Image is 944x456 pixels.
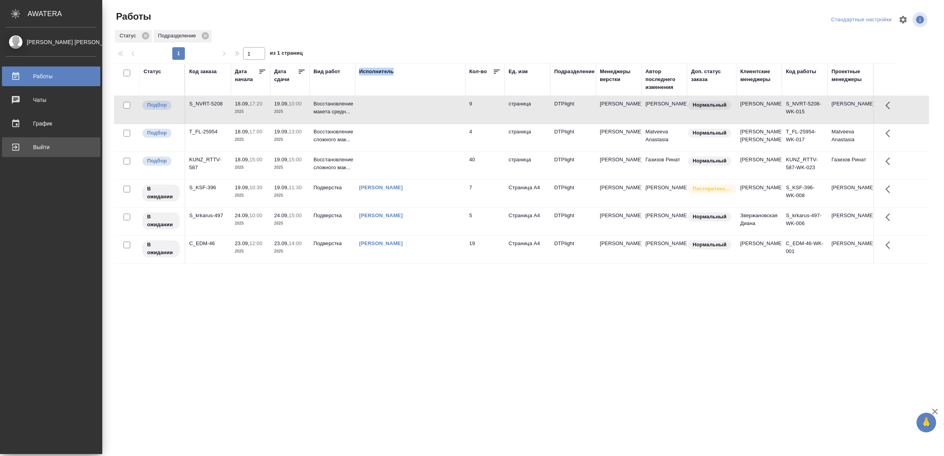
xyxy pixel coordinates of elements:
div: График [6,118,96,129]
td: DTPlight [550,124,596,151]
div: Можно подбирать исполнителей [142,100,181,111]
p: 2025 [274,192,306,199]
p: 19.09, [274,129,289,135]
p: 2025 [274,108,306,116]
button: 🙏 [916,413,936,432]
td: DTPlight [550,236,596,263]
a: [PERSON_NAME] [359,240,403,246]
p: 12:00 [249,240,262,246]
p: 19.09, [274,101,289,107]
p: Подверстка [313,212,351,220]
div: Дата начала [235,68,258,83]
p: 15:00 [249,157,262,162]
td: [PERSON_NAME] [642,96,687,124]
p: 2025 [235,192,266,199]
p: 2025 [235,136,266,144]
button: Здесь прячутся важные кнопки [881,180,900,199]
span: Настроить таблицу [894,10,913,29]
p: 2025 [274,136,306,144]
div: AWATERA [28,6,102,22]
a: Чаты [2,90,100,110]
td: Страница А4 [505,208,550,235]
div: Статус [115,30,152,42]
p: 19.09, [274,157,289,162]
p: 2025 [235,220,266,227]
button: Здесь прячутся важные кнопки [881,208,900,227]
td: страница [505,124,550,151]
td: [PERSON_NAME] [828,96,873,124]
div: Выйти [6,141,96,153]
p: 2025 [274,220,306,227]
p: Подбор [147,157,167,165]
p: 11:30 [289,185,302,190]
p: 24.09, [274,212,289,218]
p: Нормальный [693,157,726,165]
p: Подбор [147,129,167,137]
td: 4 [465,124,505,151]
button: Здесь прячутся важные кнопки [881,236,900,255]
div: Ед. изм [509,68,528,76]
td: 40 [465,152,505,179]
td: Газизов Ринат [828,152,873,179]
p: [PERSON_NAME] [600,128,638,136]
p: 13:00 [289,129,302,135]
p: Нормальный [693,241,726,249]
td: [PERSON_NAME] [642,208,687,235]
a: Выйти [2,137,100,157]
td: [PERSON_NAME] [828,236,873,263]
td: [PERSON_NAME] [736,152,782,179]
div: Кол-во [469,68,487,76]
p: 10:00 [249,212,262,218]
p: [PERSON_NAME] [600,212,638,220]
td: Matveeva Anastasia [828,124,873,151]
div: Работы [6,70,96,82]
td: 9 [465,96,505,124]
div: split button [829,14,894,26]
td: [PERSON_NAME] [828,180,873,207]
p: Подбор [147,101,167,109]
p: 2025 [235,164,266,172]
span: 🙏 [920,414,933,431]
p: Нормальный [693,129,726,137]
td: DTPlight [550,180,596,207]
td: [PERSON_NAME] [828,208,873,235]
div: Можно подбирать исполнителей [142,128,181,138]
div: S_krkarus-497 [189,212,227,220]
div: Статус [144,68,161,76]
td: 19 [465,236,505,263]
div: Подразделение [153,30,212,42]
td: [PERSON_NAME] [736,236,782,263]
div: Исполнитель [359,68,394,76]
div: [PERSON_NAME] [PERSON_NAME] [6,38,96,46]
td: 5 [465,208,505,235]
p: 23.09, [235,240,249,246]
div: Исполнитель назначен, приступать к работе пока рано [142,240,181,258]
td: страница [505,96,550,124]
button: Здесь прячутся важные кнопки [881,124,900,143]
div: Чаты [6,94,96,106]
p: 18.09, [235,129,249,135]
span: Работы [114,10,151,23]
p: Постпретензионный [693,185,732,193]
p: 10:30 [249,185,262,190]
div: Менеджеры верстки [600,68,638,83]
p: [PERSON_NAME] [600,184,638,192]
p: 2025 [274,164,306,172]
button: Здесь прячутся важные кнопки [881,152,900,171]
a: [PERSON_NAME] [359,185,403,190]
div: C_EDM-46 [189,240,227,247]
div: Подразделение [554,68,595,76]
p: 24.09, [235,212,249,218]
td: DTPlight [550,96,596,124]
p: В ожидании [147,241,175,257]
p: 10:00 [289,101,302,107]
div: Исполнитель назначен, приступать к работе пока рано [142,212,181,230]
td: Matveeva Anastasia [642,124,687,151]
p: 18.09, [235,157,249,162]
div: Дата сдачи [274,68,298,83]
div: Код работы [786,68,816,76]
td: страница [505,152,550,179]
a: [PERSON_NAME] [359,212,403,218]
p: 2025 [235,247,266,255]
p: В ожидании [147,213,175,229]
